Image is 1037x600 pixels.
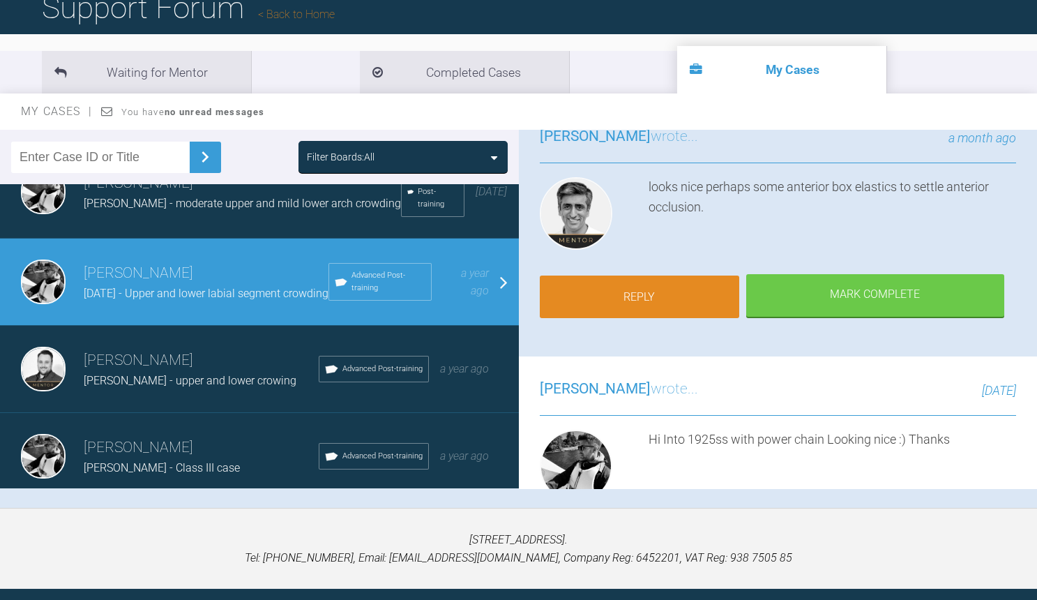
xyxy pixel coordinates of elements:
span: [PERSON_NAME] - Class III case [84,461,240,474]
span: [PERSON_NAME] [540,380,651,397]
img: chevronRight.28bd32b0.svg [194,146,216,168]
img: Asif Chatoo [540,177,612,250]
span: You have [121,107,264,117]
img: David Birkin [540,430,612,502]
span: Advanced Post-training [418,173,458,211]
img: David Birkin [21,170,66,214]
span: [DATE] [476,185,507,198]
span: Advanced Post-training [342,450,423,463]
div: Hi Into 1925ss with power chain Looking nice :) Thanks [649,430,1017,508]
span: Advanced Post-training [342,363,423,375]
h3: wrote... [540,125,698,149]
span: a month ago [948,130,1016,145]
a: Back to Home [258,8,335,21]
span: a year ago [440,362,489,375]
h3: [PERSON_NAME] [84,262,328,285]
p: [STREET_ADDRESS]. Tel: [PHONE_NUMBER], Email: [EMAIL_ADDRESS][DOMAIN_NAME], Company Reg: 6452201,... [22,531,1015,567]
h3: [PERSON_NAME] [84,349,319,373]
li: Completed Cases [360,51,569,93]
input: Enter Case ID or Title [11,142,190,173]
span: [DATE] - Upper and lower labial segment crowding [84,287,328,300]
div: looks nice perhaps some anterior box elastics to settle anterior occlusion. [649,177,1017,255]
img: Greg Souster [21,347,66,391]
img: David Birkin [21,260,66,304]
span: Advanced Post-training [351,269,426,294]
h3: [PERSON_NAME] [84,436,319,460]
span: [DATE] [982,383,1016,398]
div: Filter Boards: All [307,149,374,165]
span: [PERSON_NAME] - upper and lower crowing [84,374,296,387]
li: My Cases [677,46,886,93]
strong: no unread messages [165,107,264,117]
li: Waiting for Mentor [42,51,251,93]
img: David Birkin [21,434,66,479]
span: [PERSON_NAME] - moderate upper and mild lower arch crowding [84,197,401,210]
span: My Cases [21,105,93,118]
h3: wrote... [540,377,698,401]
div: Mark Complete [746,274,1004,317]
span: a year ago [461,267,489,298]
span: a year ago [440,449,489,463]
span: [PERSON_NAME] [540,128,651,144]
a: Reply [540,276,739,319]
